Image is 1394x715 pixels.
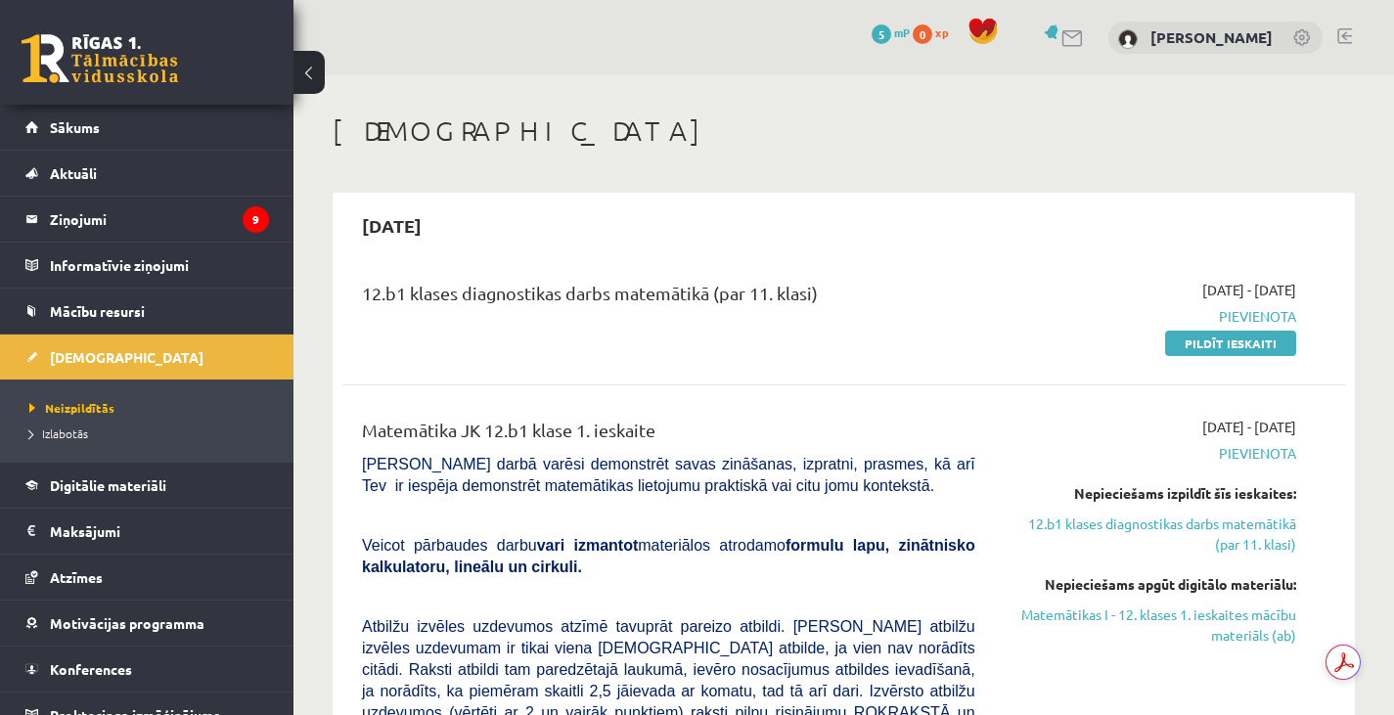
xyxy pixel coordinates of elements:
[243,206,269,233] i: 9
[1150,27,1273,47] a: [PERSON_NAME]
[50,568,103,586] span: Atzīmes
[342,202,441,248] h2: [DATE]
[29,425,88,441] span: Izlabotās
[935,24,948,40] span: xp
[362,456,975,494] span: [PERSON_NAME] darbā varēsi demonstrēt savas zināšanas, izpratni, prasmes, kā arī Tev ir iespēja d...
[29,399,274,417] a: Neizpildītās
[29,400,114,416] span: Neizpildītās
[362,417,975,453] div: Matemātika JK 12.b1 klase 1. ieskaite
[50,509,269,554] legend: Maksājumi
[50,348,203,366] span: [DEMOGRAPHIC_DATA]
[25,289,269,334] a: Mācību resursi
[1202,280,1296,300] span: [DATE] - [DATE]
[25,555,269,600] a: Atzīmes
[25,463,269,508] a: Digitālie materiāli
[1005,306,1296,327] span: Pievienota
[50,476,166,494] span: Digitālie materiāli
[1005,604,1296,646] a: Matemātikas I - 12. klases 1. ieskaites mācību materiāls (ab)
[1118,29,1138,49] img: Kristiāna Eglīte
[50,614,204,632] span: Motivācijas programma
[333,114,1355,148] h1: [DEMOGRAPHIC_DATA]
[362,537,975,575] span: Veicot pārbaudes darbu materiālos atrodamo
[25,335,269,380] a: [DEMOGRAPHIC_DATA]
[913,24,932,44] span: 0
[362,280,975,316] div: 12.b1 klases diagnostikas darbs matemātikā (par 11. klasi)
[537,537,639,554] b: vari izmantot
[1005,483,1296,504] div: Nepieciešams izpildīt šīs ieskaites:
[25,509,269,554] a: Maksājumi
[50,164,97,182] span: Aktuāli
[50,243,269,288] legend: Informatīvie ziņojumi
[50,660,132,678] span: Konferences
[50,302,145,320] span: Mācību resursi
[1202,417,1296,437] span: [DATE] - [DATE]
[25,601,269,646] a: Motivācijas programma
[25,197,269,242] a: Ziņojumi9
[50,118,100,136] span: Sākums
[362,537,975,575] b: formulu lapu, zinātnisko kalkulatoru, lineālu un cirkuli.
[872,24,910,40] a: 5 mP
[25,243,269,288] a: Informatīvie ziņojumi
[22,34,178,83] a: Rīgas 1. Tālmācības vidusskola
[29,425,274,442] a: Izlabotās
[913,24,958,40] a: 0 xp
[1005,574,1296,595] div: Nepieciešams apgūt digitālo materiālu:
[1005,514,1296,555] a: 12.b1 klases diagnostikas darbs matemātikā (par 11. klasi)
[25,105,269,150] a: Sākums
[25,151,269,196] a: Aktuāli
[1165,331,1296,356] a: Pildīt ieskaiti
[1005,443,1296,464] span: Pievienota
[894,24,910,40] span: mP
[25,647,269,692] a: Konferences
[872,24,891,44] span: 5
[50,197,269,242] legend: Ziņojumi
